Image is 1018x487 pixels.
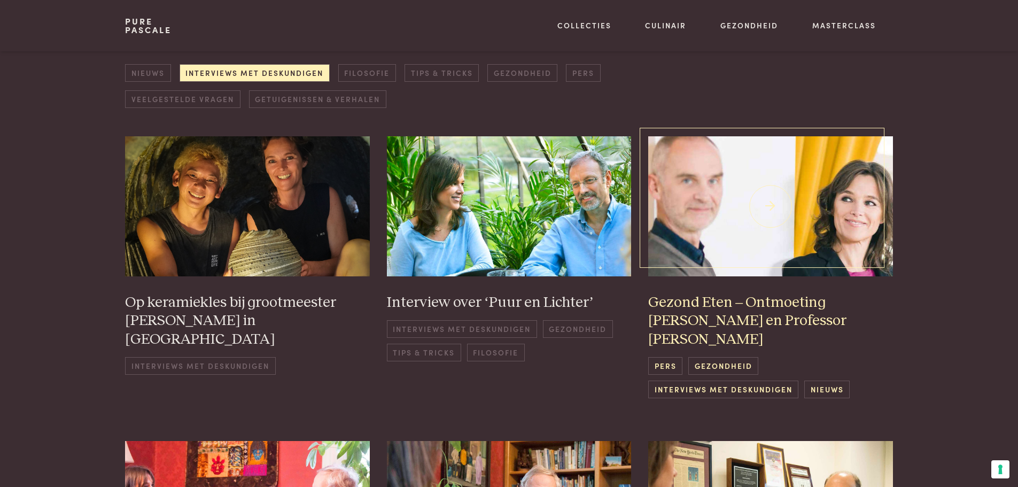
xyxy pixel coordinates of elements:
span: Gezondheid [688,357,758,375]
a: Filosofie [338,64,396,82]
h3: Op keramiekles bij grootmeester [PERSON_NAME] in [GEOGRAPHIC_DATA] [125,293,370,349]
a: Tips & Tricks [405,64,479,82]
a: Pers [566,64,600,82]
a: Collecties [557,20,611,31]
a: Nieuws [125,64,170,82]
span: Tips & Tricks [387,344,461,361]
span: Interviews met deskundigen [648,381,798,398]
img: Artikel20Gezond20Eten20-20ontmoeting20Pascale20Naessens20en20Hanno20Pijl20-20gezondNU20120-20head... [648,136,893,276]
a: Gezondheid [487,64,557,82]
a: Veelgestelde vragen [125,90,240,108]
a: headerblog.jpg Interview over ‘Puur en Lichter’ Interviews met deskundigenGezondheidTips & Tricks... [387,136,632,398]
a: Gezondheid [720,20,778,31]
h3: Gezond Eten – Ontmoeting [PERSON_NAME] en Professor [PERSON_NAME] [648,293,893,349]
a: Artikel20Gezond20Eten20-20ontmoeting20Pascale20Naessens20en20Hanno20Pijl20-20gezondNU20120-20head... [648,136,893,398]
span: Nieuws [804,381,850,398]
span: Interviews met deskundigen [125,357,275,375]
span: Filosofie [467,344,525,361]
img: headerblog.jpg [387,136,632,276]
span: Interviews met deskundigen [387,320,537,338]
img: Op keramiekles bij Kazuya Ishida in Bali [125,136,370,276]
a: Getuigenissen & Verhalen [249,90,386,108]
h3: Interview over ‘Puur en Lichter’ [387,293,632,312]
a: PurePascale [125,17,172,34]
span: Pers [648,357,682,375]
a: Masterclass [812,20,876,31]
a: Interviews met deskundigen [180,64,330,82]
a: Culinair [645,20,686,31]
a: Op keramiekles bij Kazuya Ishida in Bali Op keramiekles bij grootmeester [PERSON_NAME] in [GEOGRA... [125,136,370,398]
span: Gezondheid [543,320,613,338]
button: Uw voorkeuren voor toestemming voor trackingtechnologieën [991,460,1009,478]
